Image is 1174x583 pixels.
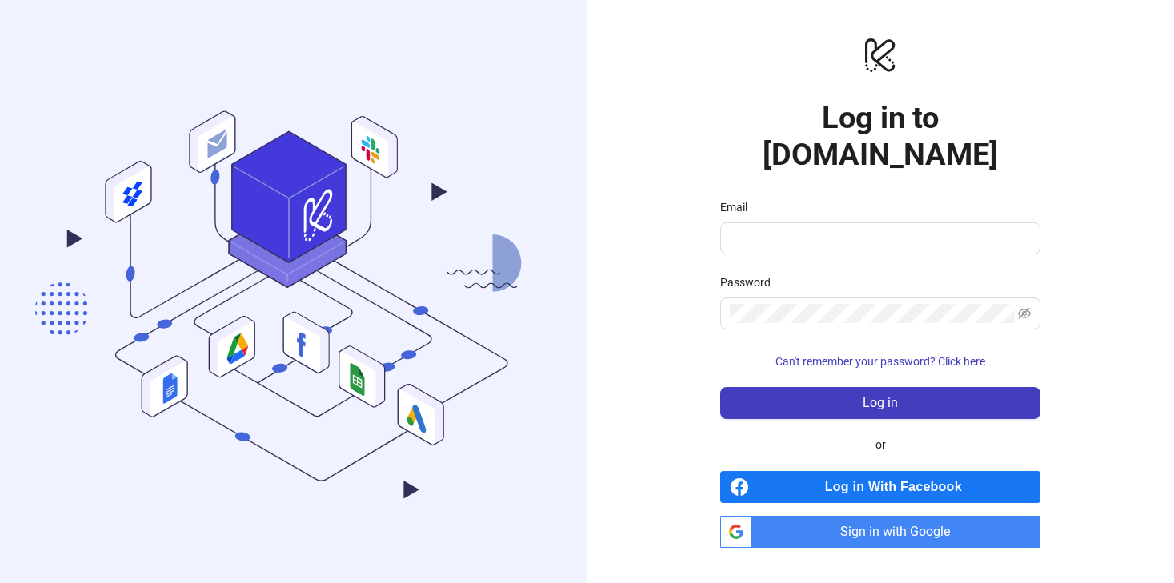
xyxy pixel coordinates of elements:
[863,436,899,453] span: or
[720,198,758,216] label: Email
[755,471,1040,503] span: Log in With Facebook
[730,229,1028,248] input: Email
[730,304,1015,323] input: Password
[720,274,781,291] label: Password
[720,355,1040,368] a: Can't remember your password? Click here
[720,471,1040,503] a: Log in With Facebook
[720,349,1040,374] button: Can't remember your password? Click here
[720,516,1040,548] a: Sign in with Google
[1018,307,1031,320] span: eye-invisible
[863,396,898,410] span: Log in
[775,355,985,368] span: Can't remember your password? Click here
[720,387,1040,419] button: Log in
[720,99,1040,173] h1: Log in to [DOMAIN_NAME]
[759,516,1040,548] span: Sign in with Google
